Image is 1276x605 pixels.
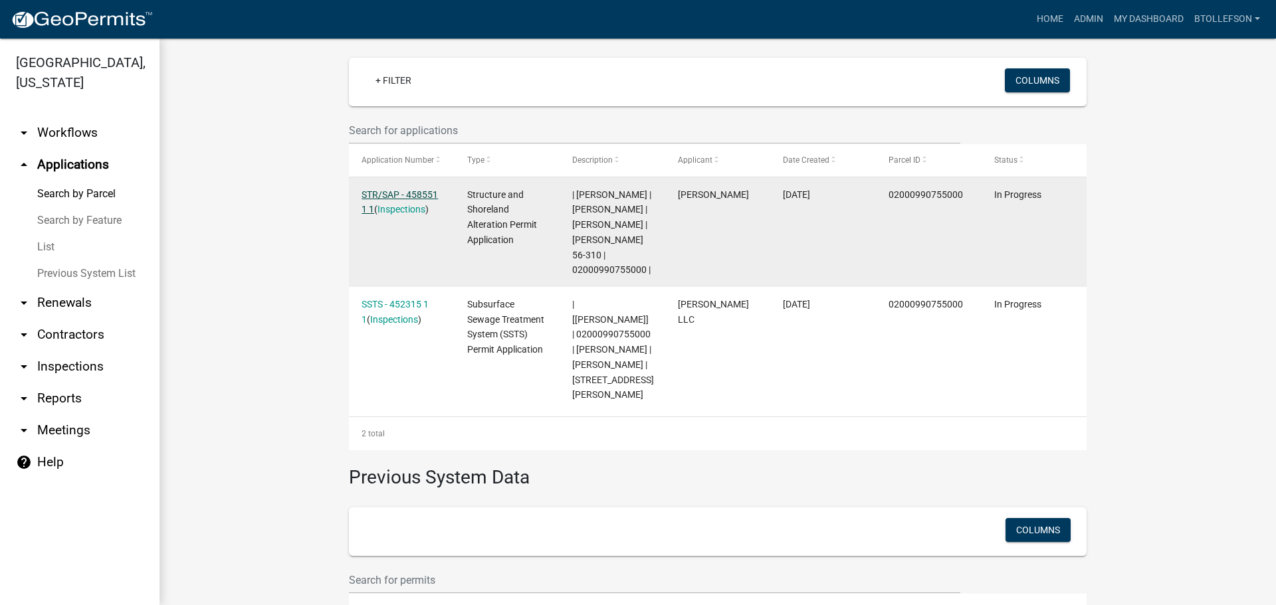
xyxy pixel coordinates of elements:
[889,299,963,309] span: 02000990755000
[783,155,829,165] span: Date Created
[16,359,32,375] i: arrow_drop_down
[1031,7,1069,32] a: Home
[889,155,920,165] span: Parcel ID
[994,299,1041,309] span: In Progress
[572,189,651,276] span: | Brittany Tollefson | JARED L OLSON | LINDSEY J OLSON | Walker 56-310 | 02000990755000 |
[362,187,441,218] div: ( )
[467,299,544,355] span: Subsurface Sewage Treatment System (SSTS) Permit Application
[16,327,32,343] i: arrow_drop_down
[16,157,32,173] i: arrow_drop_up
[1006,518,1071,542] button: Columns
[1069,7,1109,32] a: Admin
[377,204,425,215] a: Inspections
[783,189,810,200] span: 08/03/2025
[560,144,665,176] datatable-header-cell: Description
[16,422,32,438] i: arrow_drop_down
[362,297,441,327] div: ( )
[770,144,876,176] datatable-header-cell: Date Created
[349,417,1087,450] div: 2 total
[16,390,32,406] i: arrow_drop_down
[678,189,749,200] span: Jared Lee Olson
[467,189,537,245] span: Structure and Shoreland Alteration Permit Application
[362,189,438,215] a: STR/SAP - 458551 1 1
[16,295,32,311] i: arrow_drop_down
[370,314,418,325] a: Inspections
[994,189,1041,200] span: In Progress
[889,189,963,200] span: 02000990755000
[994,155,1017,165] span: Status
[876,144,982,176] datatable-header-cell: Parcel ID
[16,454,32,470] i: help
[16,125,32,141] i: arrow_drop_down
[467,155,484,165] span: Type
[349,117,960,144] input: Search for applications
[572,155,613,165] span: Description
[981,144,1087,176] datatable-header-cell: Status
[362,299,429,325] a: SSTS - 452315 1 1
[678,155,712,165] span: Applicant
[365,68,422,92] a: + Filter
[678,299,749,325] span: Roisum LLC
[572,299,654,400] span: | [Michelle Jevne] | 02000990755000 | JARED L OLSON | LINDSEY J OLSON | 39xxx Winslow Lane
[362,155,434,165] span: Application Number
[1005,68,1070,92] button: Columns
[1109,7,1189,32] a: My Dashboard
[349,450,1087,491] h3: Previous System Data
[665,144,771,176] datatable-header-cell: Applicant
[349,144,455,176] datatable-header-cell: Application Number
[783,299,810,309] span: 07/20/2025
[349,566,960,594] input: Search for permits
[1189,7,1265,32] a: btollefson
[455,144,560,176] datatable-header-cell: Type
